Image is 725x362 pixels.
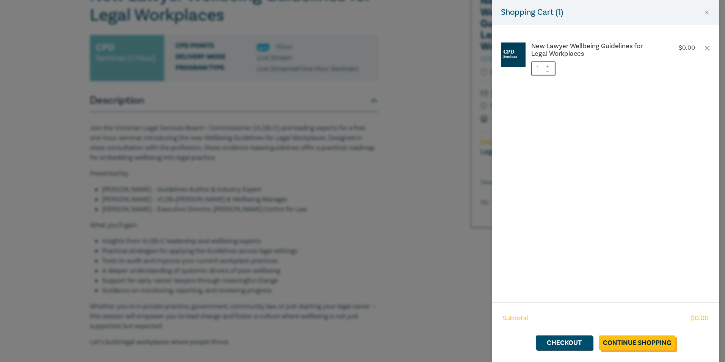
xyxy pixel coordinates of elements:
p: $ 0.00 [679,44,695,52]
a: Checkout [536,335,593,350]
button: Close [703,9,710,16]
img: CPD%20Seminar.jpg [501,42,526,67]
input: 1 [531,61,556,76]
a: New Lawyer Wellbeing Guidelines for Legal Workplaces [531,42,657,58]
span: $ 0.00 [691,313,709,323]
h5: Shopping Cart ( 1 ) [501,6,563,19]
span: Subtotal [502,313,529,323]
a: Continue Shopping [599,335,675,350]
